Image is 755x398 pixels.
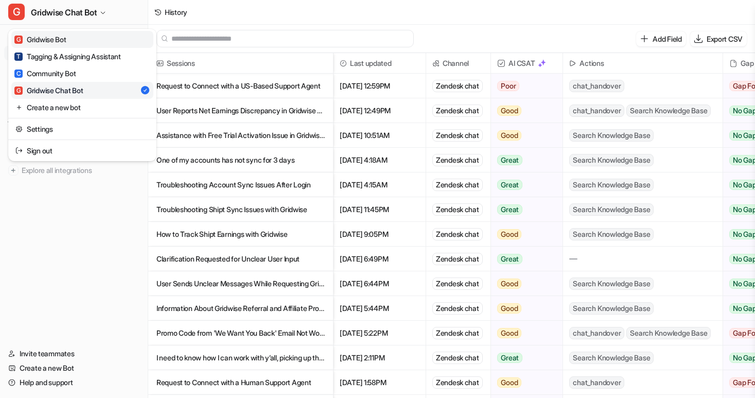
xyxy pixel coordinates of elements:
[14,53,23,61] span: T
[14,51,121,62] div: Tagging & Assigning Assistant
[8,29,156,161] div: GGridwise Chat Bot
[14,68,76,79] div: Community Bot
[14,70,23,78] span: C
[11,120,153,137] a: Settings
[14,34,66,45] div: Gridwise Bot
[11,99,153,116] a: Create a new bot
[11,142,153,159] a: Sign out
[15,124,23,134] img: reset
[14,86,23,95] span: G
[31,5,97,20] span: Gridwise Chat Bot
[8,4,25,20] span: G
[15,145,23,156] img: reset
[15,102,23,113] img: reset
[14,36,23,44] span: G
[14,85,83,96] div: Gridwise Chat Bot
